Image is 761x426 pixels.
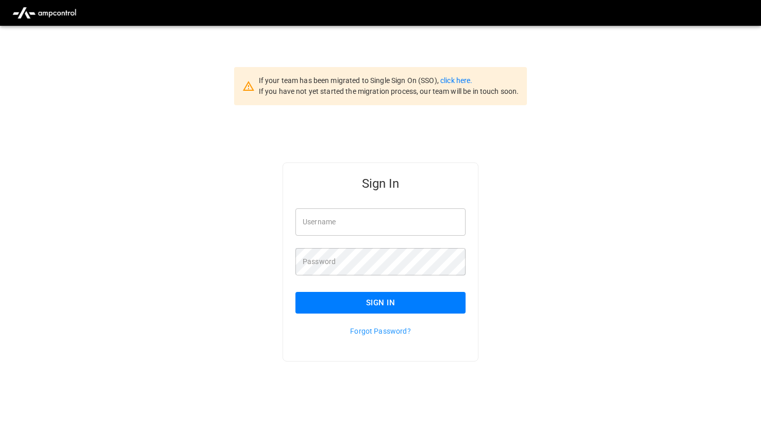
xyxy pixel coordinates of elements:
[8,3,80,23] img: ampcontrol.io logo
[295,292,466,314] button: Sign In
[295,175,466,192] h5: Sign In
[440,76,472,85] a: click here.
[259,87,519,95] span: If you have not yet started the migration process, our team will be in touch soon.
[259,76,440,85] span: If your team has been migrated to Single Sign On (SSO),
[295,326,466,336] p: Forgot Password?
